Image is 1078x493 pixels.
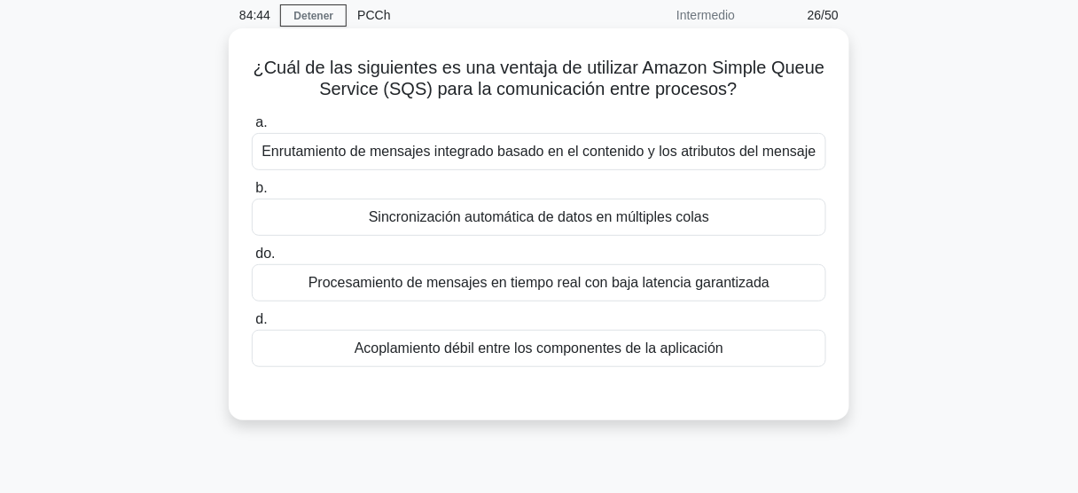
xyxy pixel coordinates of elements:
font: ¿Cuál de las siguientes es una ventaja de utilizar Amazon Simple Queue Service (SQS) para la comu... [254,58,825,98]
font: Acoplamiento débil entre los componentes de la aplicación [355,340,723,356]
font: Intermedio [676,8,735,22]
font: Procesamiento de mensajes en tiempo real con baja latencia garantizada [309,275,769,290]
font: a. [255,114,267,129]
font: do. [255,246,275,261]
font: PCCh [357,8,390,22]
font: Detener [293,10,333,22]
a: Detener [280,4,347,27]
font: Sincronización automática de datos en múltiples colas [369,209,709,224]
font: 26/50 [808,8,839,22]
font: d. [255,311,267,326]
font: Enrutamiento de mensajes integrado basado en el contenido y los atributos del mensaje [262,144,816,159]
font: b. [255,180,267,195]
